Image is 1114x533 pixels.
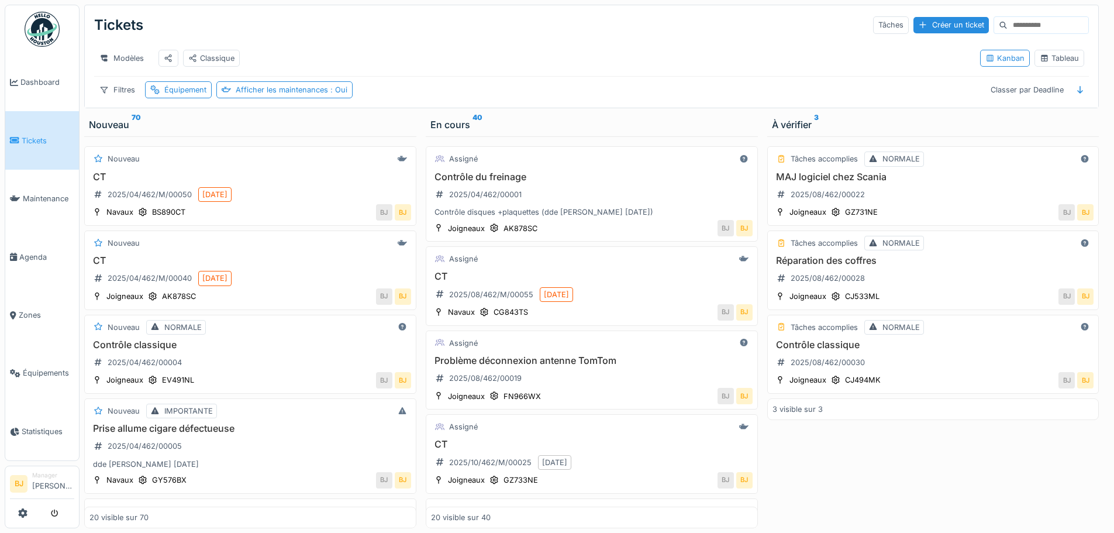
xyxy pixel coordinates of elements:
span: Statistiques [22,426,74,437]
div: Joigneaux [789,374,826,386]
div: NORMALE [882,322,920,333]
div: FN966WX [503,391,541,402]
div: Assigné [449,506,478,517]
div: Afficher les maintenances [236,84,347,95]
div: BJ [376,372,392,388]
div: BJ [1058,288,1075,305]
div: BJ [718,220,734,236]
div: Équipement [164,84,206,95]
div: Tableau [1040,53,1079,64]
div: Assigné [449,421,478,432]
div: CG843TS [494,307,528,318]
div: [DATE] [202,189,227,200]
div: CJ494MK [845,374,881,386]
div: 3 visible sur 3 [772,404,823,415]
div: Classique [188,53,234,64]
div: Joigneaux [448,391,485,402]
a: Tickets [5,111,79,169]
div: GY576BX [152,474,187,486]
a: Maintenance [5,170,79,228]
div: BJ [395,472,411,489]
div: Assigné [449,253,478,264]
div: Joigneaux [106,374,143,386]
div: BJ [376,288,392,305]
div: Tâches accomplies [791,153,858,164]
h3: CT [89,255,411,266]
span: Équipements [23,367,74,379]
div: BJ [1058,372,1075,388]
div: BJ [718,304,734,321]
h3: Contrôle classique [89,339,411,350]
div: Tâches accomplies [791,238,858,249]
a: Statistiques [5,403,79,460]
div: 2025/04/462/M/00040 [108,273,192,284]
div: GZ733NE [503,474,538,486]
div: Tickets [94,10,143,40]
div: BJ [1077,372,1094,388]
div: 2025/04/462/M/00050 [108,189,192,200]
div: NORMALE [882,153,920,164]
div: Tâches accomplies [791,322,858,333]
div: Manager [32,471,74,480]
sup: 3 [814,118,819,132]
img: Badge_color-CXgf-gQk.svg [25,12,60,47]
span: Agenda [19,252,74,263]
div: Classer par Deadline [985,81,1069,98]
div: Nouveau [108,153,140,164]
div: Tâches [873,16,909,33]
div: NORMALE [164,322,202,333]
li: [PERSON_NAME] [32,471,74,496]
a: Dashboard [5,53,79,111]
div: 2025/10/462/M/00025 [449,457,532,468]
div: Nouveau [108,322,140,333]
div: 20 visible sur 40 [431,512,491,523]
span: Tickets [22,135,74,146]
div: Nouveau [108,238,140,249]
a: BJ Manager[PERSON_NAME] [10,471,74,499]
span: Zones [19,310,74,321]
div: NORMALE [882,238,920,249]
div: BJ [718,472,734,489]
h3: CT [89,171,411,183]
div: 2025/08/462/00030 [791,357,865,368]
sup: 40 [472,118,482,132]
div: Assigné [449,153,478,164]
div: Navaux [448,307,475,318]
div: BJ [736,304,753,321]
div: Nouveau [108,405,140,417]
div: 2025/04/462/00004 [108,357,182,368]
a: Zones [5,286,79,344]
div: IMPORTANTE [164,405,213,417]
div: Nouveau [108,506,140,517]
div: 2025/04/462/00005 [108,441,182,452]
div: Navaux [106,474,133,486]
div: À vérifier [772,118,1095,132]
div: Joigneaux [106,291,143,302]
div: 2025/04/462/00001 [449,189,522,200]
div: dde [PERSON_NAME] [DATE] [89,459,411,470]
sup: 70 [132,118,141,132]
div: Nouveau [89,118,412,132]
h3: Problème déconnexion antenne TomTom [431,355,753,366]
div: 2025/08/462/00022 [791,189,865,200]
div: BS890CT [152,207,185,218]
div: AK878SC [503,223,537,234]
div: BJ [736,388,753,404]
div: BJ [718,388,734,404]
div: 2025/08/462/00028 [791,273,865,284]
div: BJ [376,472,392,489]
div: 2025/08/462/M/00055 [449,289,533,300]
div: BJ [376,204,392,221]
div: Joigneaux [448,223,485,234]
div: Filtres [94,81,140,98]
div: BJ [395,372,411,388]
div: BJ [736,472,753,489]
h3: MAJ logiciel chez Scania [772,171,1094,183]
h3: Contrôle classique [772,339,1094,350]
span: Maintenance [23,193,74,204]
a: Équipements [5,344,79,402]
div: Joigneaux [448,474,485,486]
div: Assigné [449,338,478,349]
span: : Oui [328,85,347,94]
div: BJ [1077,204,1094,221]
